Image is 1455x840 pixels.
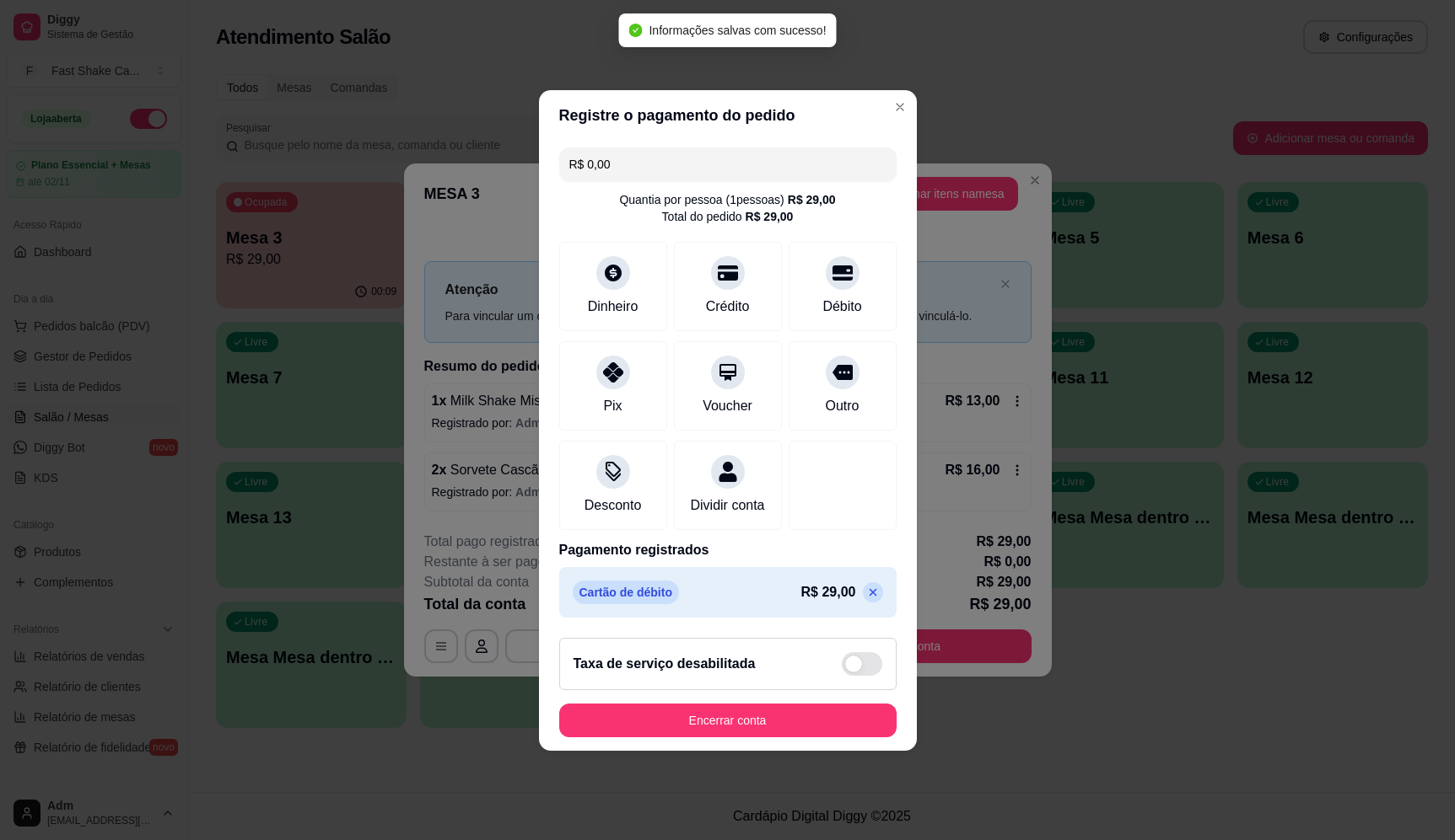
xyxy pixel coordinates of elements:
h2: Taxa de serviço desabilitada [574,654,756,674]
p: Pagamento registrados [559,540,897,560]
div: R$ 29,00 [788,191,836,208]
div: Dinheiro [588,297,639,317]
div: Dividir conta [690,495,764,516]
div: Crédito [706,297,750,317]
header: Registre o pagamento do pedido [539,90,917,141]
div: Outro [825,396,859,416]
span: check-circle [628,24,642,37]
div: Desconto [585,495,642,516]
span: Informações salvas com sucesso! [649,24,826,37]
button: Encerrar conta [559,704,897,737]
div: Quantia por pessoa ( 1 pessoas) [619,191,835,208]
input: Ex.: hambúrguer de cordeiro [569,147,886,181]
div: Total do pedido [662,208,794,225]
p: Cartão de débito [573,581,679,604]
div: Débito [822,297,861,317]
div: Pix [603,396,622,416]
p: R$ 29,00 [801,582,856,602]
div: Voucher [703,396,752,416]
div: R$ 29,00 [746,208,794,225]
button: Close [886,94,913,120]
